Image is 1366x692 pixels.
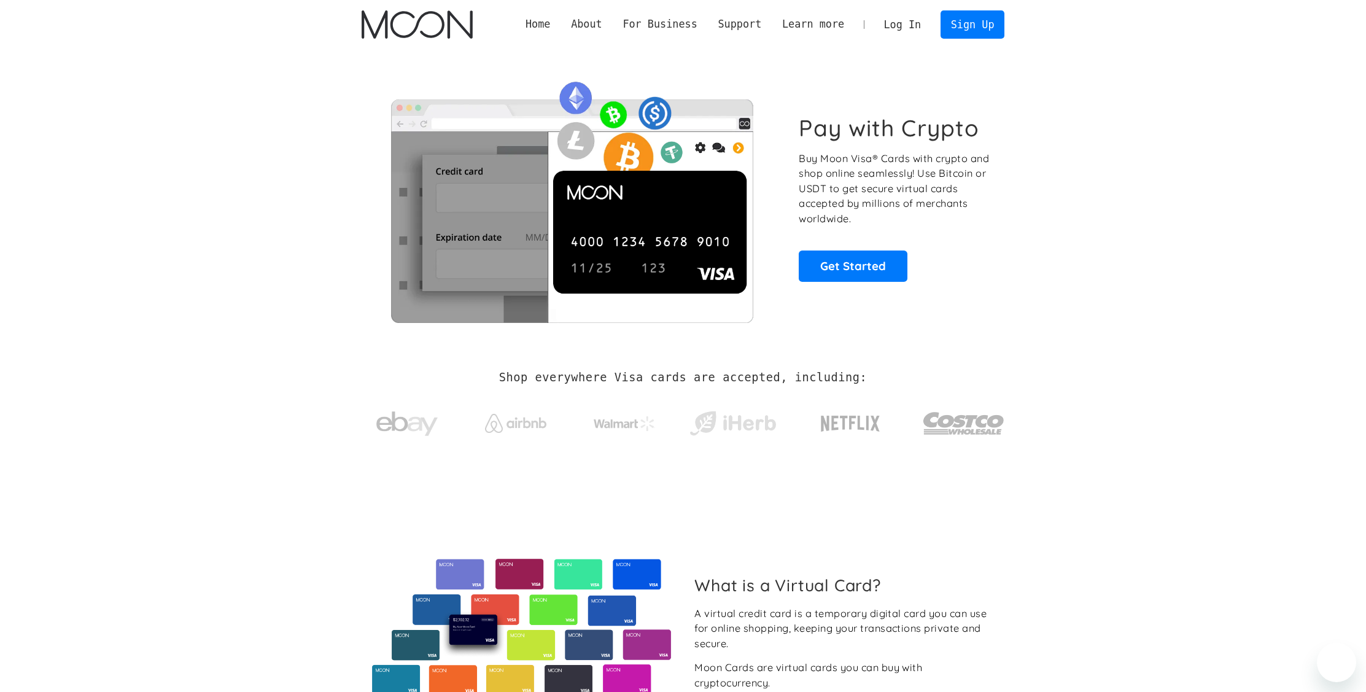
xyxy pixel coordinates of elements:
[923,400,1005,446] img: Costco
[470,402,561,439] a: Airbnb
[571,17,602,32] div: About
[782,17,844,32] div: Learn more
[874,11,931,38] a: Log In
[515,17,561,32] a: Home
[561,17,612,32] div: About
[923,388,1005,453] a: Costco
[694,606,995,651] div: A virtual credit card is a temporary digital card you can use for online shopping, keeping your t...
[578,404,670,437] a: Walmart
[362,10,473,39] a: home
[376,405,438,443] img: ebay
[941,10,1004,38] a: Sign Up
[687,395,778,446] a: iHerb
[708,17,772,32] div: Support
[718,17,761,32] div: Support
[1317,643,1356,682] iframe: Кнопка запуска окна обмена сообщениями
[772,17,855,32] div: Learn more
[799,251,907,281] a: Get Started
[362,73,782,322] img: Moon Cards let you spend your crypto anywhere Visa is accepted.
[799,151,991,227] p: Buy Moon Visa® Cards with crypto and shop online seamlessly! Use Bitcoin or USDT to get secure vi...
[799,114,979,142] h1: Pay with Crypto
[499,371,867,384] h2: Shop everywhere Visa cards are accepted, including:
[820,408,881,439] img: Netflix
[362,10,473,39] img: Moon Logo
[687,408,778,440] img: iHerb
[594,416,655,431] img: Walmart
[613,17,708,32] div: For Business
[485,414,546,433] img: Airbnb
[694,575,995,595] h2: What is a Virtual Card?
[623,17,697,32] div: For Business
[694,660,995,690] div: Moon Cards are virtual cards you can buy with cryptocurrency.
[796,396,906,445] a: Netflix
[362,392,453,449] a: ebay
